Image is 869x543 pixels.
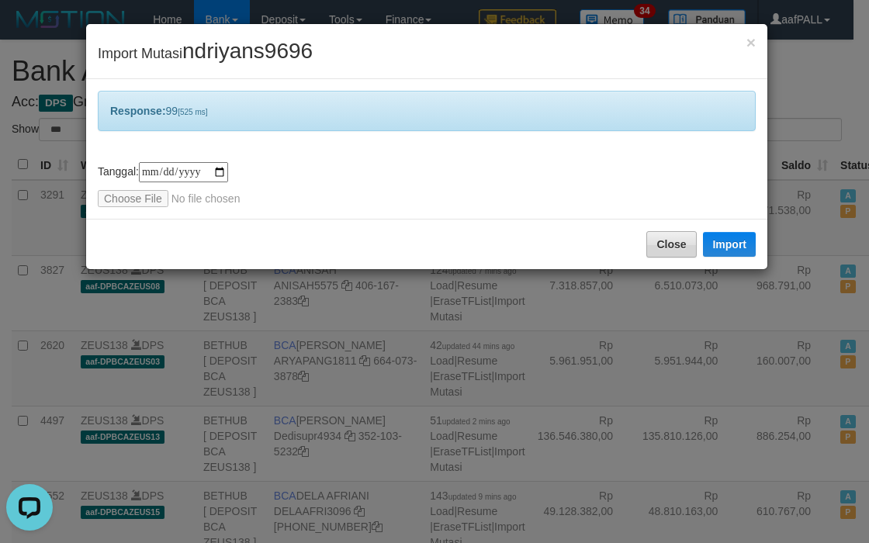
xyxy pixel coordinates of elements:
[110,105,166,117] b: Response:
[746,34,756,50] button: Close
[182,39,313,63] span: ndriyans9696
[98,91,756,131] div: 99
[746,33,756,51] span: ×
[6,6,53,53] button: Open LiveChat chat widget
[703,232,756,257] button: Import
[646,231,696,258] button: Close
[98,46,313,61] span: Import Mutasi
[98,162,756,207] div: Tanggal:
[178,108,207,116] span: [525 ms]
